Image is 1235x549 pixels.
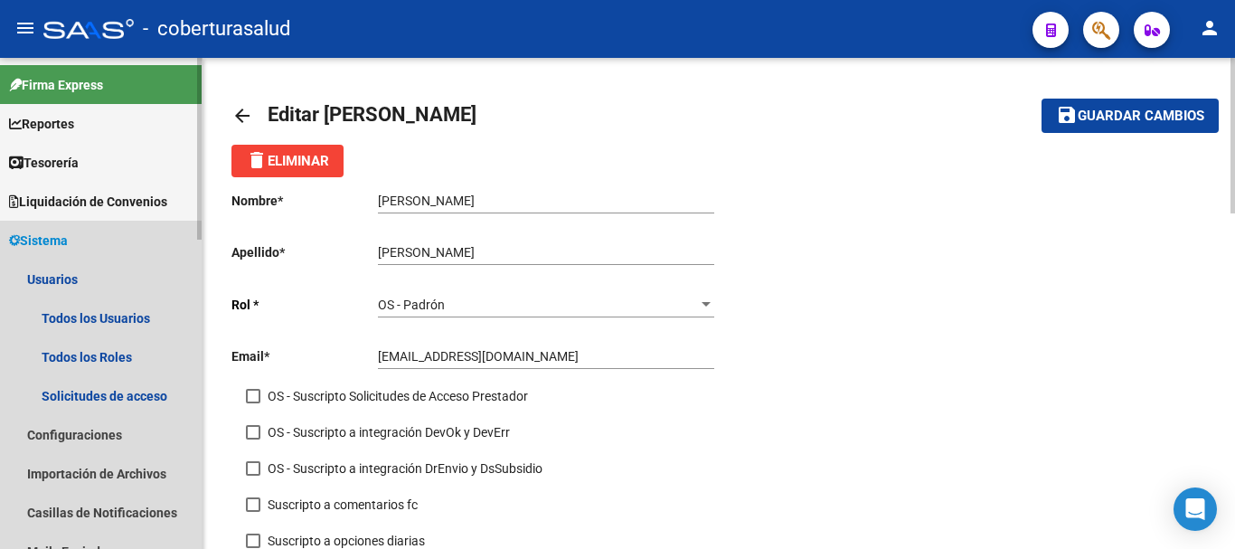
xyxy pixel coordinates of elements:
[9,153,79,173] span: Tesorería
[1042,99,1219,132] button: Guardar cambios
[268,494,418,516] span: Suscripto a comentarios fc
[246,153,329,169] span: Eliminar
[1056,104,1078,126] mat-icon: save
[246,149,268,171] mat-icon: delete
[1174,487,1217,531] div: Open Intercom Messenger
[268,103,476,126] span: Editar [PERSON_NAME]
[231,145,344,177] button: Eliminar
[231,105,253,127] mat-icon: arrow_back
[378,298,445,312] span: OS - Padrón
[9,231,68,251] span: Sistema
[231,191,378,211] p: Nombre
[231,295,378,315] p: Rol *
[9,192,167,212] span: Liquidación de Convenios
[268,385,528,407] span: OS - Suscripto Solicitudes de Acceso Prestador
[143,9,290,49] span: - coberturasalud
[268,421,510,443] span: OS - Suscripto a integración DevOk y DevErr
[268,458,542,479] span: OS - Suscripto a integración DrEnvio y DsSubsidio
[9,75,103,95] span: Firma Express
[231,346,378,366] p: Email
[1078,109,1204,125] span: Guardar cambios
[9,114,74,134] span: Reportes
[231,242,378,262] p: Apellido
[14,17,36,39] mat-icon: menu
[1199,17,1221,39] mat-icon: person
